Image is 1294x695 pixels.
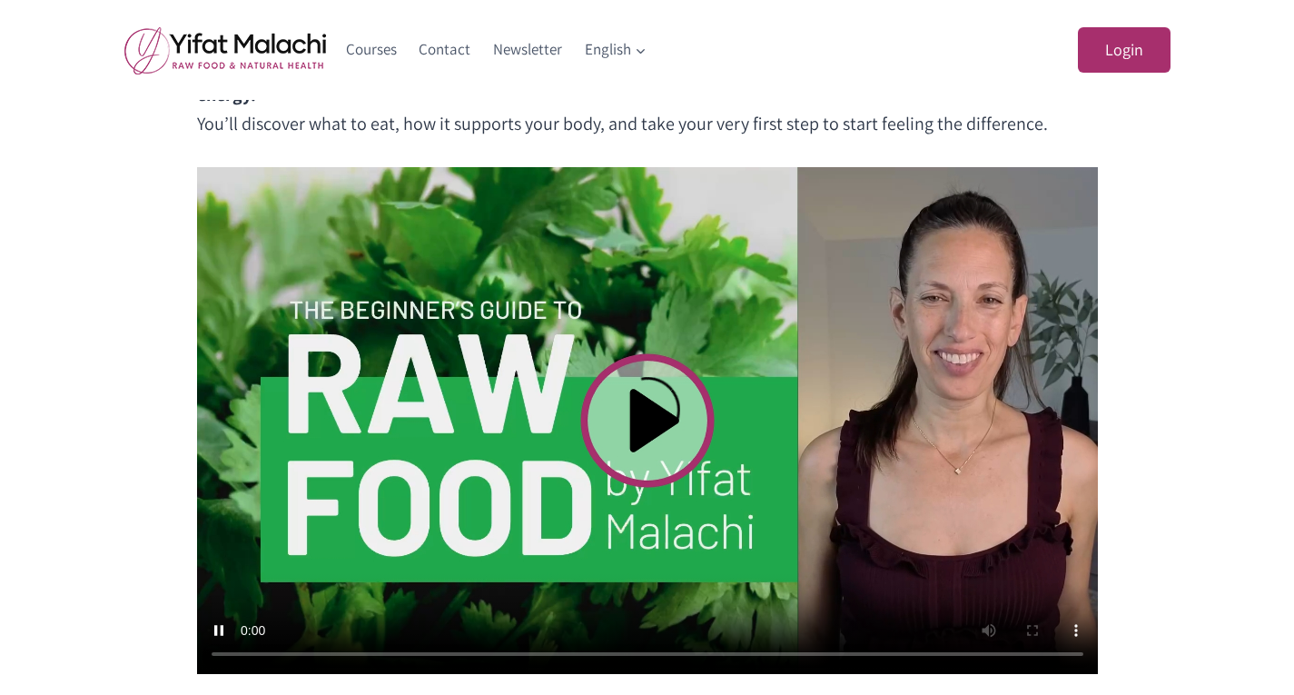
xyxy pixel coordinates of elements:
a: Contact [408,28,482,72]
a: Newsletter [482,28,574,72]
strong: In [DATE] video, you’ll learn what raw food really is – and why it has such a powerful effect on ... [197,54,1053,106]
button: Child menu of English [573,28,657,72]
a: Login [1078,27,1171,74]
nav: Primary Navigation [335,28,658,72]
a: Courses [335,28,409,72]
img: yifat_logo41_en.png [124,26,326,74]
